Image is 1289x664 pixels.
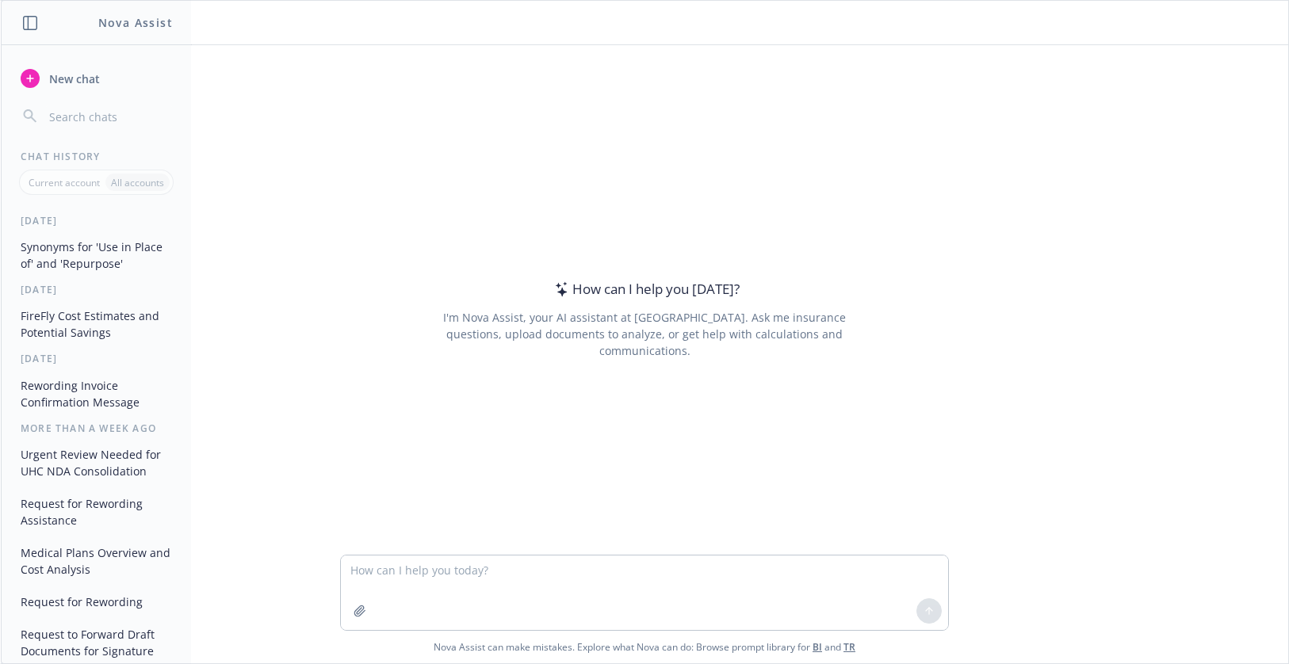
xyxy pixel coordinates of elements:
button: New chat [14,64,178,93]
button: FireFly Cost Estimates and Potential Savings [14,303,178,345]
p: Current account [29,176,100,189]
div: [DATE] [2,283,191,296]
button: Request for Rewording [14,589,178,615]
h1: Nova Assist [98,14,173,31]
a: TR [843,640,855,654]
div: More than a week ago [2,422,191,435]
button: Request to Forward Draft Documents for Signature [14,621,178,664]
div: How can I help you [DATE]? [550,279,740,300]
div: [DATE] [2,352,191,365]
span: New chat [46,71,100,87]
button: Synonyms for 'Use in Place of' and 'Repurpose' [14,234,178,277]
div: [DATE] [2,214,191,227]
button: Request for Rewording Assistance [14,490,178,533]
button: Rewording Invoice Confirmation Message [14,372,178,415]
div: I'm Nova Assist, your AI assistant at [GEOGRAPHIC_DATA]. Ask me insurance questions, upload docum... [421,309,867,359]
input: Search chats [46,105,172,128]
button: Medical Plans Overview and Cost Analysis [14,540,178,582]
a: BI [813,640,822,654]
span: Nova Assist can make mistakes. Explore what Nova can do: Browse prompt library for and [7,631,1282,663]
button: Urgent Review Needed for UHC NDA Consolidation [14,441,178,484]
div: Chat History [2,150,191,163]
p: All accounts [111,176,164,189]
